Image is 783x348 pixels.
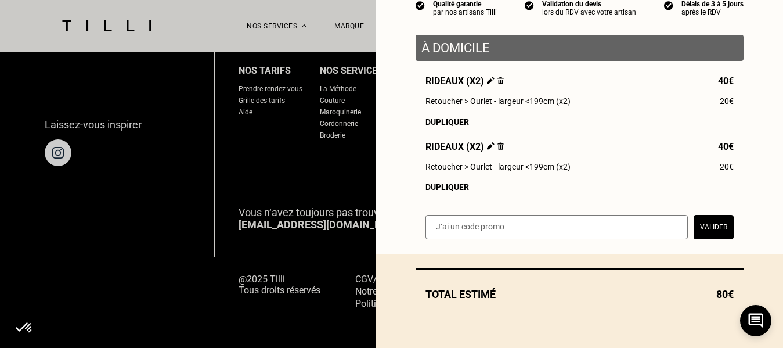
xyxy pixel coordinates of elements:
div: après le RDV [681,8,744,16]
img: Supprimer [497,77,504,84]
div: lors du RDV avec votre artisan [542,8,636,16]
span: 20€ [720,162,734,171]
input: J‘ai un code promo [425,215,688,239]
span: 20€ [720,96,734,106]
span: 40€ [718,76,734,87]
img: Supprimer [497,142,504,150]
p: À domicile [421,41,738,55]
div: Dupliquer [425,182,734,192]
img: Éditer [487,142,495,150]
span: Rideaux (x2) [425,141,504,152]
span: 80€ [716,288,734,300]
button: Valider [694,215,734,239]
img: Éditer [487,77,495,84]
span: 40€ [718,141,734,152]
div: par nos artisans Tilli [433,8,497,16]
div: Total estimé [416,288,744,300]
div: Dupliquer [425,117,734,127]
span: Rideaux (x2) [425,76,504,87]
span: Retoucher > Ourlet - largeur <199cm (x2) [425,96,571,106]
span: Retoucher > Ourlet - largeur <199cm (x2) [425,162,571,171]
